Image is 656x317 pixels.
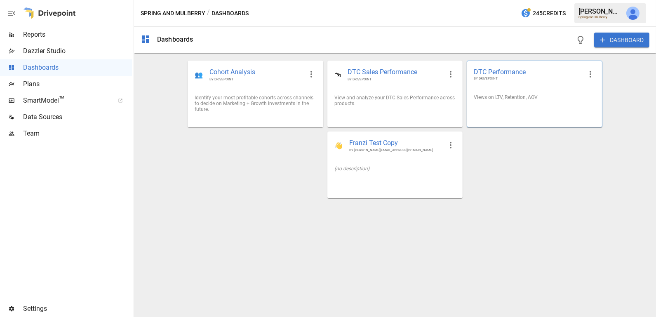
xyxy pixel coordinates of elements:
span: BY [PERSON_NAME][EMAIL_ADDRESS][DOMAIN_NAME] [349,148,442,153]
div: 👋 [334,142,343,150]
span: Franzi Test Copy [349,139,442,148]
span: DTC Performance [474,68,582,76]
div: 🛍 [334,71,341,79]
div: 👥 [195,71,203,79]
div: Identify your most profitable cohorts across channels to decide on Marketing + Growth investments... [195,95,316,112]
div: / [207,8,210,19]
button: DASHBOARD [594,33,649,47]
div: View and analyze your DTC Sales Performance across products. [334,95,456,106]
button: Spring and Mulberry [141,8,205,19]
span: 245 Credits [533,8,566,19]
span: Data Sources [23,112,132,122]
span: DTC Sales Performance [348,68,442,77]
span: BY DRIVEPOINT [474,76,582,81]
div: Views on LTV, Retention, AOV [474,94,595,100]
span: Settings [23,304,132,314]
span: Cohort Analysis [209,68,303,77]
div: Dashboards [157,35,193,43]
span: BY DRIVEPOINT [348,77,442,82]
span: SmartModel [23,96,109,106]
span: Dazzler Studio [23,46,132,56]
span: Reports [23,30,132,40]
span: BY DRIVEPOINT [209,77,303,82]
img: Julie Wilton [626,7,640,20]
div: [PERSON_NAME] [578,7,621,15]
div: Spring and Mulberry [578,15,621,19]
span: Plans [23,79,132,89]
span: Dashboards [23,63,132,73]
div: (no description) [334,166,456,171]
button: 245Credits [517,6,569,21]
button: Julie Wilton [621,2,644,25]
span: ™ [59,94,65,105]
span: Team [23,129,132,139]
